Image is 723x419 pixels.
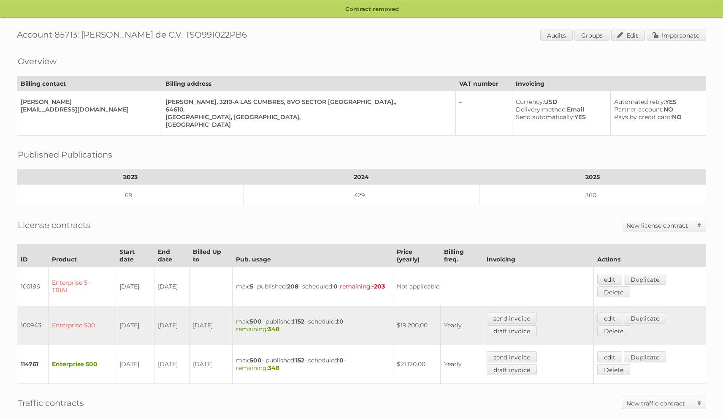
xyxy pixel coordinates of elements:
strong: 208 [287,283,298,290]
a: New license contract [622,219,706,231]
h2: Published Publications [18,148,112,161]
strong: 152 [295,318,304,325]
td: [DATE] [154,306,190,345]
a: Delete [597,325,630,336]
div: 64610, [165,106,449,113]
h2: Traffic contracts [18,397,84,409]
h2: License contracts [18,219,90,231]
div: USD [516,98,604,106]
a: Edit [611,30,645,41]
a: send invoice [487,351,537,362]
th: Billed Up to [190,245,233,267]
th: Billing address [162,76,455,91]
div: [PERSON_NAME] [21,98,155,106]
a: send invoice [487,313,537,324]
td: 360 [479,185,706,206]
span: Toggle [693,397,706,409]
div: [GEOGRAPHIC_DATA] [165,121,449,128]
td: [DATE] [154,267,190,306]
strong: 0 [339,356,344,364]
td: 100186 [17,267,49,306]
td: [DATE] [154,345,190,384]
a: Groups [574,30,609,41]
a: Duplicate [624,351,666,362]
strong: 5 [250,283,253,290]
td: [DATE] [116,306,154,345]
a: edit [597,313,622,324]
span: remaining: [340,283,385,290]
a: draft invoice [487,364,537,375]
a: Impersonate [647,30,706,41]
span: Toggle [693,219,706,231]
td: – [456,91,512,136]
strong: 500 [250,356,262,364]
strong: 348 [268,325,279,333]
td: Yearly [440,345,483,384]
a: Duplicate [624,313,666,324]
div: Email [516,106,604,113]
strong: -203 [372,283,385,290]
div: YES [614,98,699,106]
td: [DATE] [116,345,154,384]
a: edit [597,274,622,285]
h1: Account 85713: [PERSON_NAME] de C.V. TSO991022PB6 [17,30,706,42]
td: max: - published: - scheduled: - [233,306,393,345]
td: Not applicable. [393,267,594,306]
a: draft invoice [487,325,537,336]
strong: 0 [339,318,344,325]
a: Delete [597,286,630,297]
th: Pub. usage [233,245,393,267]
div: NO [614,106,699,113]
a: Duplicate [624,274,666,285]
span: Partner account: [614,106,663,113]
strong: 0 [333,283,338,290]
td: 69 [17,185,244,206]
span: Delivery method: [516,106,567,113]
th: VAT number [456,76,512,91]
td: [DATE] [190,345,233,384]
th: 2023 [17,170,244,185]
td: 114761 [17,345,49,384]
a: edit [597,351,622,362]
h2: New traffic contract [626,399,693,408]
a: Delete [597,364,630,375]
th: 2025 [479,170,706,185]
td: Enterprise 500 [49,345,116,384]
td: 429 [244,185,479,206]
span: Currency: [516,98,544,106]
a: Audits [540,30,573,41]
div: NO [614,113,699,121]
td: max: - published: - scheduled: - [233,345,393,384]
div: [GEOGRAPHIC_DATA], [GEOGRAPHIC_DATA], [165,113,449,121]
strong: 500 [250,318,262,325]
td: Yearly [440,306,483,345]
td: max: - published: - scheduled: - [233,267,393,306]
th: Product [49,245,116,267]
td: $19.200,00 [393,306,441,345]
div: YES [516,113,604,121]
div: [PERSON_NAME], 3210-A LAS CUMBRES, 8VO SECTOR [GEOGRAPHIC_DATA],, [165,98,449,106]
th: Start date [116,245,154,267]
h2: New license contract [626,221,693,230]
p: Contract removed [0,0,723,18]
th: 2024 [244,170,479,185]
strong: 152 [295,356,304,364]
h2: Overview [18,55,57,68]
th: Billing freq. [440,245,483,267]
span: remaining: [236,325,279,333]
th: ID [17,245,49,267]
strong: 348 [268,364,279,372]
span: Send automatically: [516,113,574,121]
th: Invoicing [512,76,706,91]
div: [EMAIL_ADDRESS][DOMAIN_NAME] [21,106,155,113]
td: [DATE] [190,306,233,345]
span: Automated retry: [614,98,665,106]
td: Enterprise 5 - TRIAL [49,267,116,306]
td: 100943 [17,306,49,345]
th: Actions [594,245,706,267]
th: Invoicing [483,245,593,267]
td: Enterprise 500 [49,306,116,345]
th: Billing contact [17,76,162,91]
td: $21.120,00 [393,345,441,384]
th: End date [154,245,190,267]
